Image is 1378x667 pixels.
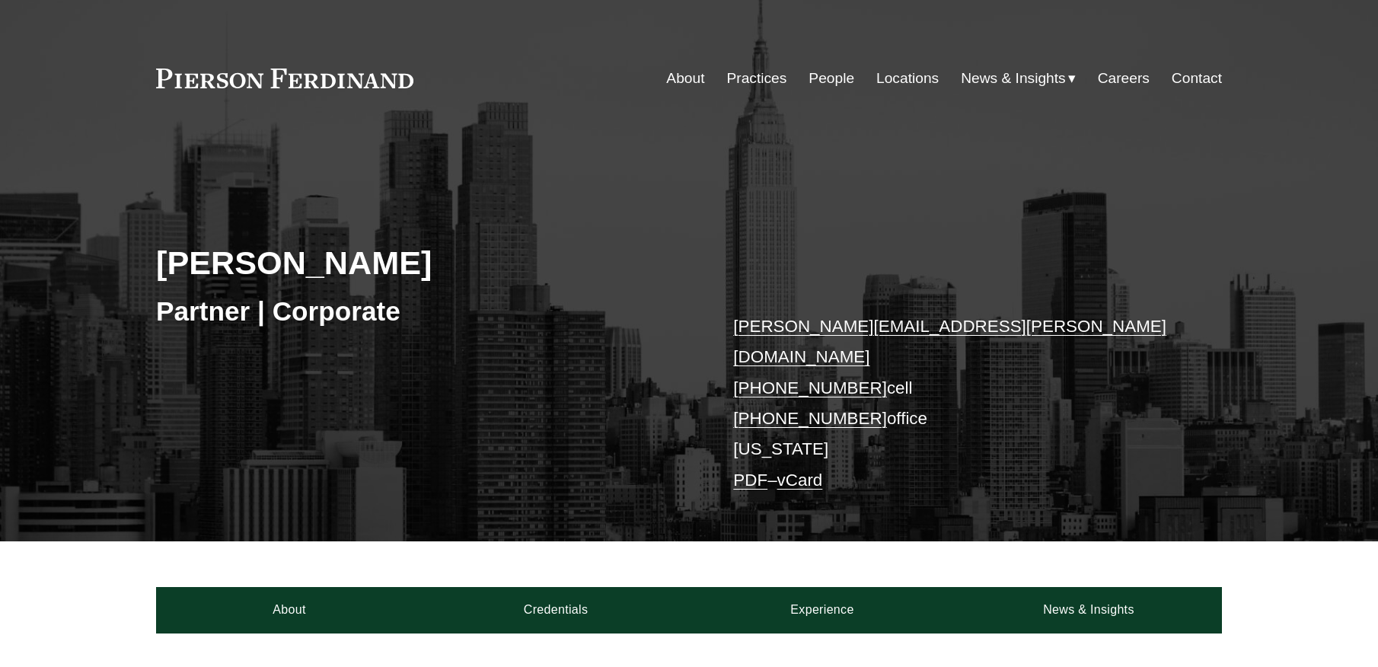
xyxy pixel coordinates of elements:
[156,587,423,633] a: About
[733,378,887,397] a: [PHONE_NUMBER]
[156,295,689,328] h3: Partner | Corporate
[733,311,1177,496] p: cell office [US_STATE] –
[961,64,1076,93] a: folder dropdown
[777,471,823,490] a: vCard
[733,409,887,428] a: [PHONE_NUMBER]
[961,65,1066,92] span: News & Insights
[423,587,689,633] a: Credentials
[876,64,939,93] a: Locations
[156,243,689,282] h2: [PERSON_NAME]
[1172,64,1222,93] a: Contact
[733,471,767,490] a: PDF
[666,64,704,93] a: About
[955,587,1222,633] a: News & Insights
[733,317,1166,366] a: [PERSON_NAME][EMAIL_ADDRESS][PERSON_NAME][DOMAIN_NAME]
[1098,64,1150,93] a: Careers
[689,587,955,633] a: Experience
[809,64,854,93] a: People
[726,64,786,93] a: Practices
